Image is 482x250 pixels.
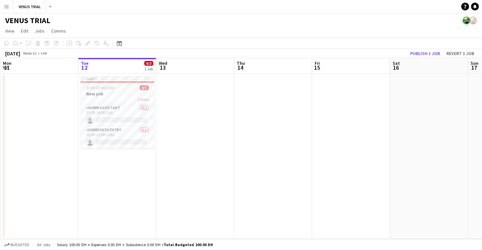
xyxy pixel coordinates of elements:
span: Wed [159,60,167,66]
span: Comms [51,28,66,34]
span: 12 [80,64,89,71]
button: VENUS TRIAL [13,0,46,13]
div: Salary 100.00 DH + Expenses 0.00 DH + Subsistence 0.00 DH = [57,242,213,247]
div: 1 Job [144,66,153,71]
div: +04 [40,51,47,56]
span: Sat [393,60,400,66]
span: All jobs [36,242,52,247]
span: 17 [470,64,478,71]
app-card-role: Admin Data Entry0/113:00-23:00 (10h) [81,126,154,148]
app-user-avatar: Venus Joson [469,17,477,24]
span: Total Budgeted 100.00 DH [164,242,213,247]
span: Fri [315,60,320,66]
span: Thu [237,60,245,66]
span: View [5,28,14,34]
app-user-avatar: Venus Joson [462,17,470,24]
a: View [3,27,17,35]
button: Publish 1 job [408,49,443,58]
button: Revert 1 job [444,49,477,58]
span: Tue [81,60,89,66]
span: Week 32 [22,51,38,56]
span: 0/2 [140,85,149,90]
a: Jobs [32,27,47,35]
div: Draft [81,76,154,81]
a: Edit [18,27,31,35]
a: Comms [49,27,68,35]
div: [DATE] [5,50,20,57]
span: Jobs [35,28,45,34]
app-card-role: Admin Assistant0/113:00-14:00 (1h) [81,104,154,126]
span: 11 [2,64,11,71]
span: 13:00-23:00 (10h) [86,85,114,90]
h1: VENUS TRIAL [5,16,50,25]
span: Budgeted [10,243,29,247]
h3: New job [81,91,154,97]
span: 0/2 [144,61,153,66]
span: 14 [236,64,245,71]
span: Edit [21,28,28,34]
span: Mon [3,60,11,66]
span: Sun [471,60,478,66]
span: 13 [158,64,167,71]
span: 15 [314,64,320,71]
app-job-card: Draft13:00-23:00 (10h)0/2New job2 RolesAdmin Assistant0/113:00-14:00 (1h) Admin Data Entry0/113:0... [81,76,154,148]
button: Budgeted [3,241,30,248]
span: 16 [392,64,400,71]
span: 2 Roles [138,97,149,102]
